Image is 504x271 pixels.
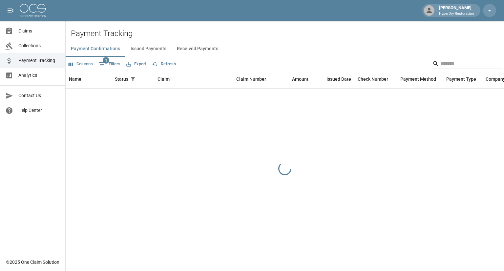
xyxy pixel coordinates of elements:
div: Claim Number [233,70,279,88]
p: HyperDry Restoration [439,11,474,17]
button: Show filters [97,59,122,70]
div: Issued Date [312,70,354,88]
div: Amount [279,70,312,88]
span: Claims [18,28,60,34]
div: Issued Date [326,70,351,88]
div: Payment Type [446,70,476,88]
div: Claim [157,70,170,88]
button: Sort [137,74,147,84]
div: Name [66,70,112,88]
button: Export [125,59,148,69]
img: ocs-logo-white-transparent.png [20,4,46,17]
div: Payment Method [397,70,443,88]
h2: Payment Tracking [71,29,504,38]
button: Issued Payments [125,41,172,57]
button: Show filters [128,74,137,84]
span: 1 [103,57,109,64]
div: Payment Method [400,70,436,88]
div: Claim Number [236,70,266,88]
span: Help Center [18,107,60,114]
div: Payment Type [443,70,482,88]
div: © 2025 One Claim Solution [6,259,59,265]
span: Collections [18,42,60,49]
button: Refresh [151,59,178,69]
button: Received Payments [172,41,223,57]
button: Payment Confirmations [66,41,125,57]
button: open drawer [4,4,17,17]
div: Name [69,70,81,88]
div: Status [115,70,128,88]
button: Select columns [67,59,94,69]
div: Check Number [354,70,397,88]
div: 1 active filter [128,74,137,84]
div: Claim [154,70,233,88]
span: Contact Us [18,92,60,99]
span: Analytics [18,72,60,79]
div: Status [112,70,154,88]
div: Check Number [358,70,388,88]
span: Payment Tracking [18,57,60,64]
div: dynamic tabs [66,41,504,57]
div: Search [432,58,503,70]
div: [PERSON_NAME] [436,5,476,16]
div: Amount [292,70,308,88]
